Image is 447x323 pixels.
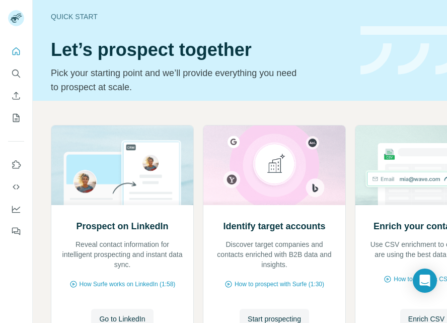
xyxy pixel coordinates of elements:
[413,269,437,293] div: Open Intercom Messenger
[8,200,24,218] button: Dashboard
[8,42,24,60] button: Quick start
[223,219,325,233] h2: Identify target accounts
[51,40,348,60] h1: Let’s prospect together
[213,239,335,270] p: Discover target companies and contacts enriched with B2B data and insights.
[76,219,168,233] h2: Prospect on LinkedIn
[8,64,24,83] button: Search
[8,222,24,240] button: Feedback
[8,109,24,127] button: My lists
[235,280,324,289] span: How to prospect with Surfe (1:30)
[61,239,183,270] p: Reveal contact information for intelligent prospecting and instant data sync.
[51,125,194,205] img: Prospect on LinkedIn
[51,12,348,22] div: Quick start
[51,66,303,94] p: Pick your starting point and we’ll provide everything you need to prospect at scale.
[80,280,176,289] span: How Surfe works on LinkedIn (1:58)
[8,87,24,105] button: Enrich CSV
[203,125,346,205] img: Identify target accounts
[8,178,24,196] button: Use Surfe API
[8,156,24,174] button: Use Surfe on LinkedIn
